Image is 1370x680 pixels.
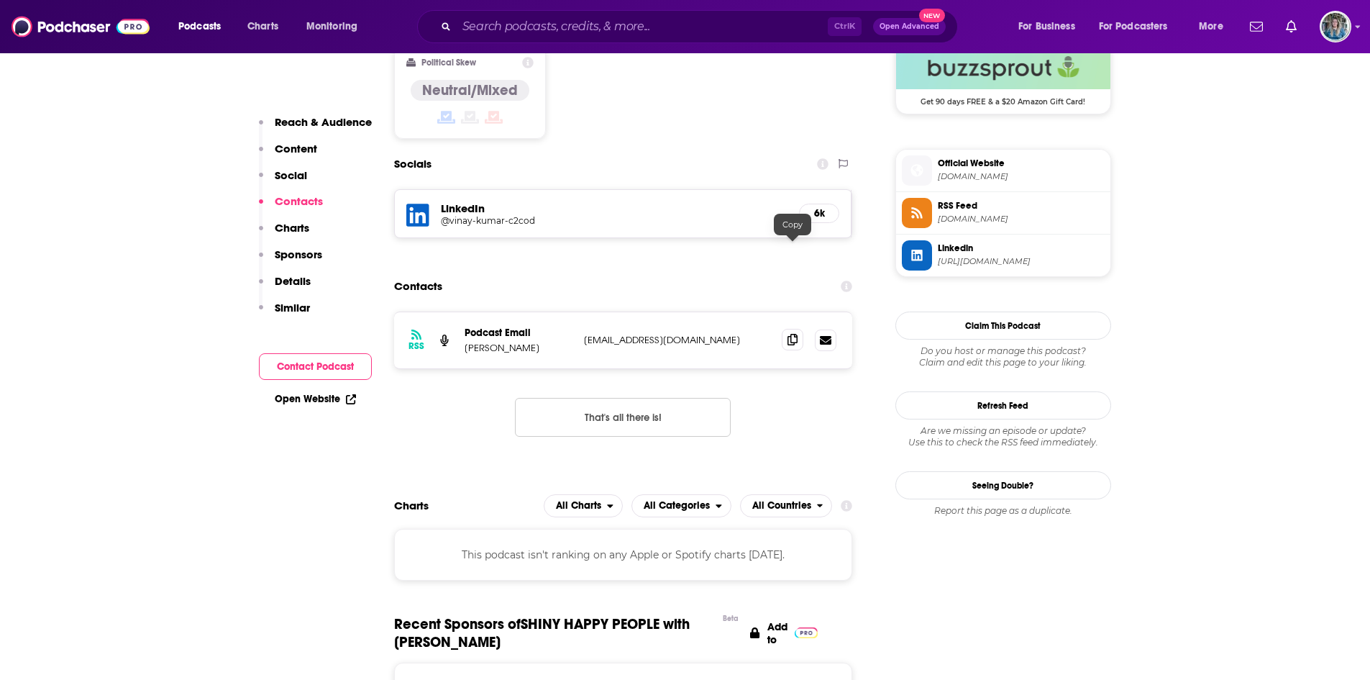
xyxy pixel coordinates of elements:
[515,398,731,437] button: Nothing here.
[1320,11,1351,42] span: Logged in as EllaDavidson
[259,142,317,168] button: Content
[275,115,372,129] p: Reach & Audience
[259,194,323,221] button: Contacts
[902,240,1105,271] a: Linkedin[URL][DOMAIN_NAME]
[895,312,1111,340] button: Claim This Podcast
[740,494,833,517] button: open menu
[457,15,828,38] input: Search podcasts, credits, & more...
[1090,15,1189,38] button: open menu
[767,620,787,646] p: Add to
[896,89,1110,106] span: Get 90 days FREE & a $20 Amazon Gift Card!
[723,614,739,623] div: Beta
[275,393,356,405] a: Open Website
[275,301,310,314] p: Similar
[1199,17,1223,37] span: More
[938,171,1105,182] span: shinyhappypeoplewithvinaykumar.buzzsprout.com
[795,627,818,638] img: Pro Logo
[394,273,442,300] h2: Contacts
[275,194,323,208] p: Contacts
[902,198,1105,228] a: RSS Feed[DOMAIN_NAME]
[631,494,731,517] button: open menu
[306,17,357,37] span: Monitoring
[938,214,1105,225] span: feeds.buzzsprout.com
[740,494,833,517] h2: Countries
[938,242,1105,255] span: Linkedin
[902,155,1105,186] a: Official Website[DOMAIN_NAME]
[873,18,946,35] button: Open AdvancedNew
[465,327,572,339] p: Podcast Email
[556,501,601,511] span: All Charts
[774,214,811,235] div: Copy
[896,46,1110,89] img: Buzzsprout Deal: Get 90 days FREE & a $20 Amazon Gift Card!
[828,17,862,36] span: Ctrl K
[880,23,939,30] span: Open Advanced
[895,345,1111,368] div: Claim and edit this page to your liking.
[12,13,150,40] img: Podchaser - Follow, Share and Rate Podcasts
[1018,17,1075,37] span: For Business
[441,215,671,226] h5: @vinay-kumar-c2cod
[178,17,221,37] span: Podcasts
[544,494,623,517] h2: Platforms
[296,15,376,38] button: open menu
[275,168,307,182] p: Social
[394,150,431,178] h2: Socials
[465,342,572,354] p: [PERSON_NAME]
[259,301,310,327] button: Similar
[431,10,972,43] div: Search podcasts, credits, & more...
[1008,15,1093,38] button: open menu
[1280,14,1302,39] a: Show notifications dropdown
[259,274,311,301] button: Details
[584,334,771,346] p: [EMAIL_ADDRESS][DOMAIN_NAME]
[895,391,1111,420] button: Refresh Feed
[752,501,811,511] span: All Countries
[750,615,818,651] a: Add to
[896,46,1110,105] a: Buzzsprout Deal: Get 90 days FREE & a $20 Amazon Gift Card!
[895,471,1111,499] a: Seeing Double?
[275,221,309,235] p: Charts
[895,425,1111,448] div: Are we missing an episode or update? Use this to check the RSS feed immediately.
[275,248,322,261] p: Sponsors
[275,142,317,155] p: Content
[394,529,853,581] div: This podcast isn't ranking on any Apple or Spotify charts [DATE].
[421,58,476,68] h2: Political Skew
[259,168,307,195] button: Social
[938,199,1105,212] span: RSS Feed
[938,157,1105,170] span: Official Website
[631,494,731,517] h2: Categories
[811,207,827,219] h5: 6k
[394,615,716,651] span: Recent Sponsors of SHINY HAPPY PEOPLE with [PERSON_NAME]
[275,274,311,288] p: Details
[259,221,309,248] button: Charts
[259,115,372,142] button: Reach & Audience
[422,81,518,99] h4: Neutral/Mixed
[394,499,429,512] h2: Charts
[1320,11,1351,42] button: Show profile menu
[259,353,372,380] button: Contact Podcast
[938,256,1105,267] span: https://www.linkedin.com/in/vinay-kumar-c2cod
[1320,11,1351,42] img: User Profile
[1189,15,1241,38] button: open menu
[919,9,945,22] span: New
[895,505,1111,517] div: Report this page as a duplicate.
[1244,14,1269,39] a: Show notifications dropdown
[408,340,424,352] h3: RSS
[259,248,322,274] button: Sponsors
[238,15,287,38] a: Charts
[544,494,623,517] button: open menu
[644,501,710,511] span: All Categories
[247,17,278,37] span: Charts
[441,215,788,226] a: @vinay-kumar-c2cod
[168,15,239,38] button: open menu
[441,201,788,215] h5: LinkedIn
[1099,17,1168,37] span: For Podcasters
[895,345,1111,357] span: Do you host or manage this podcast?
